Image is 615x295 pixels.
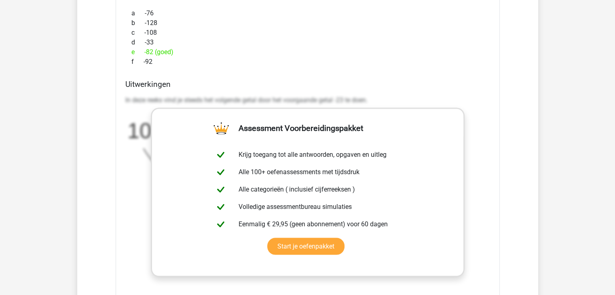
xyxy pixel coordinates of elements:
[131,28,144,38] span: c
[125,47,490,57] div: -82 (goed)
[125,57,490,67] div: -92
[131,18,145,28] span: b
[125,95,490,105] p: In deze reeks vind je steeds het volgende getal door het voorgaande getal -23 te doen.
[131,57,144,67] span: f
[125,80,490,89] h4: Uitwerkingen
[131,47,144,57] span: e
[125,18,490,28] div: -128
[127,119,151,143] tspan: 10
[131,38,145,47] span: d
[125,8,490,18] div: -76
[267,238,344,255] a: Start je oefenpakket
[125,38,490,47] div: -33
[131,8,145,18] span: a
[125,28,490,38] div: -108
